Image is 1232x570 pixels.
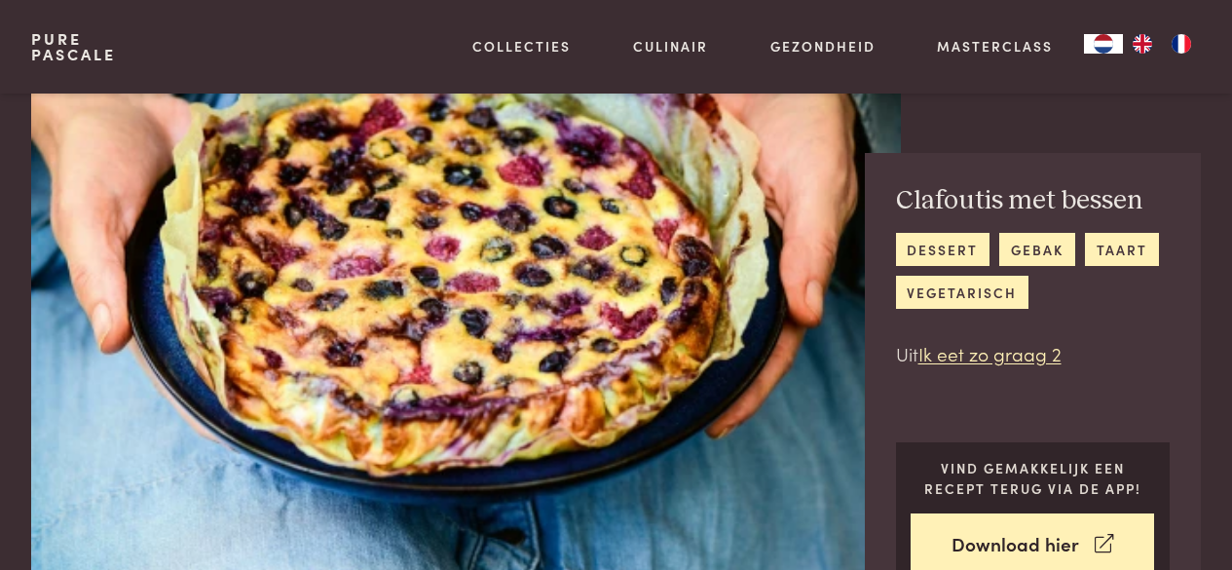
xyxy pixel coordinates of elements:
[918,340,1062,366] a: Ik eet zo graag 2
[770,36,876,57] a: Gezondheid
[31,31,116,62] a: PurePascale
[896,340,1171,368] p: Uit
[896,233,989,265] a: dessert
[1162,34,1201,54] a: FR
[1084,34,1201,54] aside: Language selected: Nederlands
[911,458,1154,498] p: Vind gemakkelijk een recept terug via de app!
[896,276,1028,308] a: vegetarisch
[472,36,571,57] a: Collecties
[1084,34,1123,54] div: Language
[896,184,1171,218] h2: Clafoutis met bessen
[633,36,708,57] a: Culinair
[1085,233,1158,265] a: taart
[999,233,1074,265] a: gebak
[1084,34,1123,54] a: NL
[1123,34,1162,54] a: EN
[937,36,1053,57] a: Masterclass
[1123,34,1201,54] ul: Language list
